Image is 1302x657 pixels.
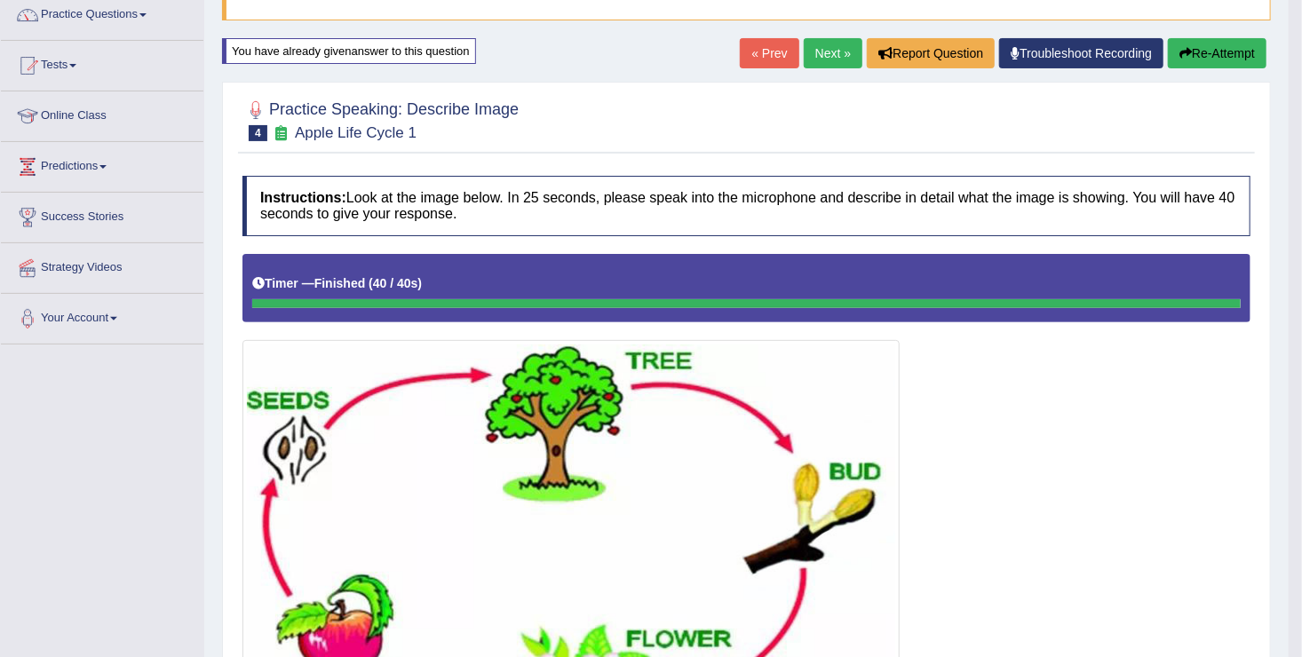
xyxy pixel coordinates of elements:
[1,91,203,136] a: Online Class
[242,97,519,141] h2: Practice Speaking: Describe Image
[252,277,422,290] h5: Timer —
[1,142,203,186] a: Predictions
[260,190,346,205] b: Instructions:
[1,41,203,85] a: Tests
[418,276,423,290] b: )
[242,176,1250,235] h4: Look at the image below. In 25 seconds, please speak into the microphone and describe in detail w...
[999,38,1163,68] a: Troubleshoot Recording
[1,243,203,288] a: Strategy Videos
[740,38,798,68] a: « Prev
[804,38,862,68] a: Next »
[249,125,267,141] span: 4
[1,193,203,237] a: Success Stories
[369,276,373,290] b: (
[222,38,476,64] div: You have already given answer to this question
[867,38,995,68] button: Report Question
[1168,38,1266,68] button: Re-Attempt
[295,124,417,141] small: Apple Life Cycle 1
[272,125,290,142] small: Exam occurring question
[314,276,366,290] b: Finished
[373,276,418,290] b: 40 / 40s
[1,294,203,338] a: Your Account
